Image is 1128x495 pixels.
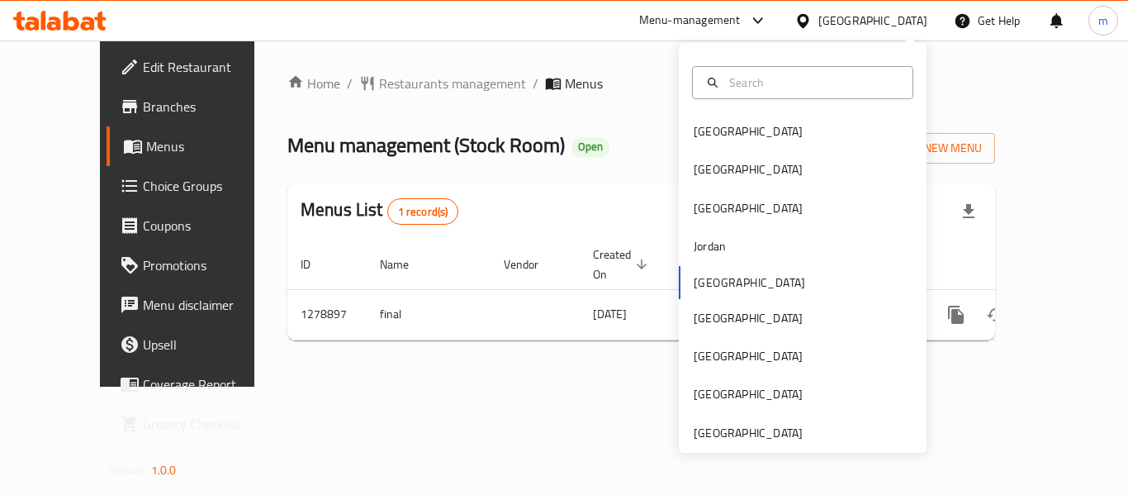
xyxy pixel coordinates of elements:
span: ID [301,255,332,274]
a: Edit Restaurant [107,47,288,87]
td: final [367,289,491,340]
li: / [347,74,353,93]
a: Coupons [107,206,288,245]
span: Menu disclaimer [143,295,275,315]
div: Menu-management [639,11,741,31]
div: [GEOGRAPHIC_DATA] [694,309,803,327]
span: Menus [565,74,603,93]
span: Open [571,140,609,154]
a: Promotions [107,245,288,285]
span: Menus [146,136,275,156]
div: Export file [949,192,988,231]
span: [DATE] [593,303,627,325]
div: [GEOGRAPHIC_DATA] [818,12,927,30]
div: [GEOGRAPHIC_DATA] [694,385,803,403]
span: Menu management ( Stock Room ) [287,126,565,164]
li: / [533,74,538,93]
span: 1 record(s) [388,204,458,220]
a: Home [287,74,340,93]
div: [GEOGRAPHIC_DATA] [694,424,803,442]
input: Search [723,74,903,92]
span: Version: [108,459,149,481]
span: Coverage Report [143,374,275,394]
a: Menus [107,126,288,166]
button: Change Status [976,295,1016,335]
span: Name [380,255,430,274]
div: Jordan [694,237,726,255]
span: 1.0.0 [151,459,177,481]
span: m [1098,12,1108,30]
div: Total records count [387,198,459,225]
div: [GEOGRAPHIC_DATA] [694,347,803,365]
span: Restaurants management [379,74,526,93]
a: Restaurants management [359,74,526,93]
td: 1278897 [287,289,367,340]
a: Branches [107,87,288,126]
a: Coverage Report [107,364,288,404]
nav: breadcrumb [287,74,995,93]
span: Choice Groups [143,176,275,196]
div: Open [571,137,609,157]
button: Add New Menu [867,133,995,164]
span: Upsell [143,335,275,355]
span: Coupons [143,216,275,236]
span: Add New Menu [880,138,982,159]
button: more [936,295,976,335]
span: Edit Restaurant [143,57,275,77]
a: Menu disclaimer [107,285,288,325]
a: Choice Groups [107,166,288,206]
span: Grocery Checklist [143,414,275,434]
span: Promotions [143,255,275,275]
span: Branches [143,97,275,117]
a: Grocery Checklist [107,404,288,444]
a: Upsell [107,325,288,364]
div: [GEOGRAPHIC_DATA] [694,199,803,217]
h2: Menus List [301,198,458,225]
div: [GEOGRAPHIC_DATA] [694,160,803,178]
span: Vendor [504,255,560,274]
div: [GEOGRAPHIC_DATA] [694,122,803,140]
span: Created On [593,245,652,284]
